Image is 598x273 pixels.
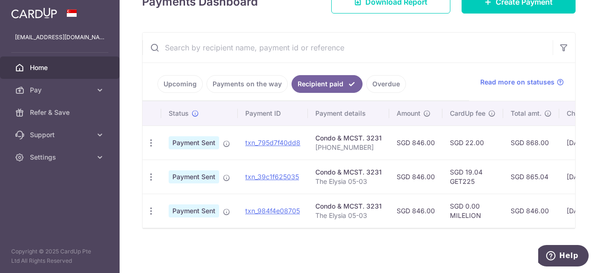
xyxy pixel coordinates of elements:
[315,211,382,220] p: The Elysia 05-03
[169,136,219,149] span: Payment Sent
[308,101,389,126] th: Payment details
[442,194,503,228] td: SGD 0.00 MILELION
[315,177,382,186] p: The Elysia 05-03
[15,33,105,42] p: [EMAIL_ADDRESS][DOMAIN_NAME]
[30,153,92,162] span: Settings
[397,109,420,118] span: Amount
[389,194,442,228] td: SGD 846.00
[11,7,57,19] img: CardUp
[480,77,555,87] span: Read more on statuses
[315,133,382,143] div: Condo & MCST. 3231
[238,101,308,126] th: Payment ID
[245,139,300,147] a: txn_795d7f40dd8
[157,75,203,93] a: Upcoming
[315,168,382,177] div: Condo & MCST. 3231
[30,108,92,117] span: Refer & Save
[442,126,503,160] td: SGD 22.00
[503,126,559,160] td: SGD 868.00
[503,194,559,228] td: SGD 846.00
[450,109,485,118] span: CardUp fee
[30,63,92,72] span: Home
[169,170,219,183] span: Payment Sent
[389,126,442,160] td: SGD 846.00
[366,75,406,93] a: Overdue
[315,143,382,152] p: [PHONE_NUMBER]
[292,75,363,93] a: Recipient paid
[245,207,300,215] a: txn_984f4e08705
[30,130,92,140] span: Support
[142,33,553,63] input: Search by recipient name, payment id or reference
[538,245,589,268] iframe: Opens a widget where you can find more information
[245,173,299,181] a: txn_39c1f625035
[503,160,559,194] td: SGD 865.04
[206,75,288,93] a: Payments on the way
[169,109,189,118] span: Status
[30,85,92,95] span: Pay
[389,160,442,194] td: SGD 846.00
[480,77,564,87] a: Read more on statuses
[315,202,382,211] div: Condo & MCST. 3231
[511,109,541,118] span: Total amt.
[442,160,503,194] td: SGD 19.04 GET225
[169,204,219,217] span: Payment Sent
